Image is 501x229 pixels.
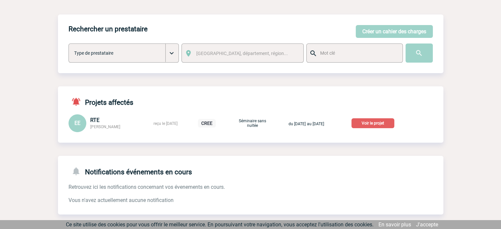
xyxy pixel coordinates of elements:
[71,166,85,176] img: notifications-24-px-g.png
[74,120,80,126] span: EE
[90,125,120,129] span: [PERSON_NAME]
[319,49,397,57] input: Mot clé
[69,166,192,176] h4: Notifications événements en cours
[69,25,148,33] h4: Rechercher un prestataire
[416,221,438,228] a: J'accepte
[71,97,85,106] img: notifications-active-24-px-r.png
[307,122,324,126] span: au [DATE]
[405,43,433,63] input: Submit
[289,122,306,126] span: du [DATE]
[69,184,225,190] span: Retrouvez ici les notifications concernant vos évenements en cours.
[69,197,174,203] span: Vous n'avez actuellement aucune notification
[196,51,288,56] span: [GEOGRAPHIC_DATA], département, région...
[69,97,133,106] h4: Projets affectés
[66,221,374,228] span: Ce site utilise des cookies pour vous offrir le meilleur service. En poursuivant votre navigation...
[198,119,216,128] p: CREE
[236,119,269,128] p: Séminaire sans nuitée
[378,221,411,228] a: En savoir plus
[90,117,99,123] span: RTE
[351,120,397,126] a: Voir le projet
[351,118,394,128] p: Voir le projet
[153,121,178,126] span: reçu le [DATE]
